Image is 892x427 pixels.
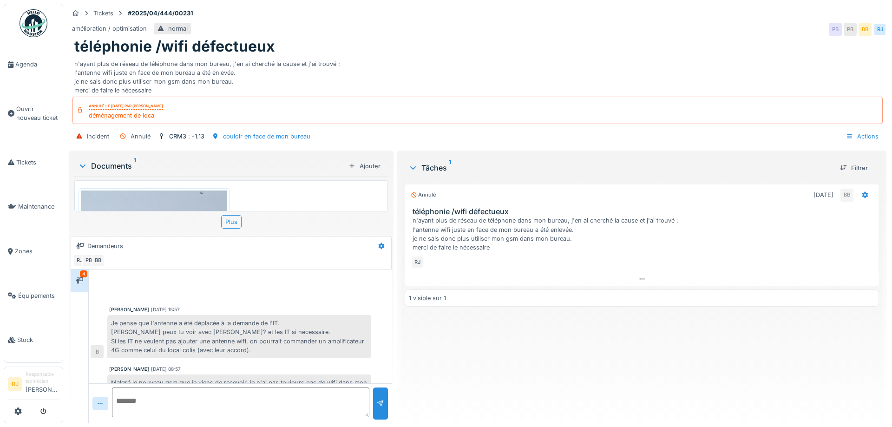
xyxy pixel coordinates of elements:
div: BB [92,254,105,267]
a: RJ Responsable technicien[PERSON_NAME] [8,371,59,400]
div: RJ [73,254,86,267]
span: Ouvrir nouveau ticket [16,105,59,122]
span: Équipements [18,291,59,300]
div: [PERSON_NAME] [109,366,149,373]
span: Agenda [15,60,59,69]
div: n'ayant plus de réseau de téléphone dans mon bureau, j'en ai cherché la cause et j'ai trouvé : l'... [74,56,881,95]
div: Plus [221,215,242,229]
span: Tickets [16,158,59,167]
div: Incident [87,132,109,141]
div: amélioration / optimisation [72,24,147,33]
span: Stock [17,335,59,344]
li: RJ [8,377,22,391]
div: Responsable technicien [26,371,59,385]
div: Actions [842,130,883,143]
div: BB [859,23,872,36]
a: Maintenance [4,184,63,229]
div: normal [168,24,188,33]
div: 1 visible sur 1 [409,294,446,302]
div: B [91,345,104,358]
div: RJ [411,256,424,269]
div: Demandeurs [87,242,123,250]
a: Tickets [4,140,63,185]
strong: #2025/04/444/00231 [124,9,197,18]
span: Maintenance [18,202,59,211]
div: PB [82,254,95,267]
a: Ouvrir nouveau ticket [4,87,63,140]
img: Badge_color-CXgf-gQk.svg [20,9,47,37]
h1: téléphonie /wifi défectueux [74,38,275,55]
sup: 1 [449,162,451,173]
sup: 1 [134,160,136,171]
div: Ajouter [345,160,384,172]
div: CRM3 : -1.13 [169,132,204,141]
div: couloir en face de mon bureau [223,132,310,141]
div: 4 [80,270,87,277]
div: PB [829,23,842,36]
div: n'ayant plus de réseau de téléphone dans mon bureau, j'en ai cherché la cause et j'ai trouvé : l'... [413,216,875,252]
a: Agenda [4,42,63,87]
div: PB [844,23,857,36]
div: [DATE] 08:57 [151,366,181,373]
a: Zones [4,229,63,274]
div: Malgré le nouveau gsm que je viens de recevoir. je n'ai pas toujours pas de wifi dans mon bureau. [107,374,371,400]
div: [DATE] 15:57 [151,306,180,313]
div: Annulé [131,132,151,141]
div: Tâches [408,162,833,173]
h3: téléphonie /wifi défectueux [413,207,875,216]
li: [PERSON_NAME] [26,371,59,398]
div: Documents [78,160,345,171]
div: Filtrer [836,162,872,174]
div: déménagement de local [89,111,163,120]
div: Annulé [411,191,436,199]
div: Je pense que l'antenne a été déplacée à la demande de l'IT. [PERSON_NAME] peux tu voir avec [PERS... [107,315,371,358]
div: BB [840,189,853,202]
a: Équipements [4,274,63,318]
a: Stock [4,318,63,362]
div: Tickets [93,9,113,18]
div: RJ [873,23,886,36]
div: [PERSON_NAME] [109,306,149,313]
div: [DATE] [813,191,833,199]
div: Annulé le [DATE] par [PERSON_NAME] [89,103,163,110]
span: Zones [15,247,59,256]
